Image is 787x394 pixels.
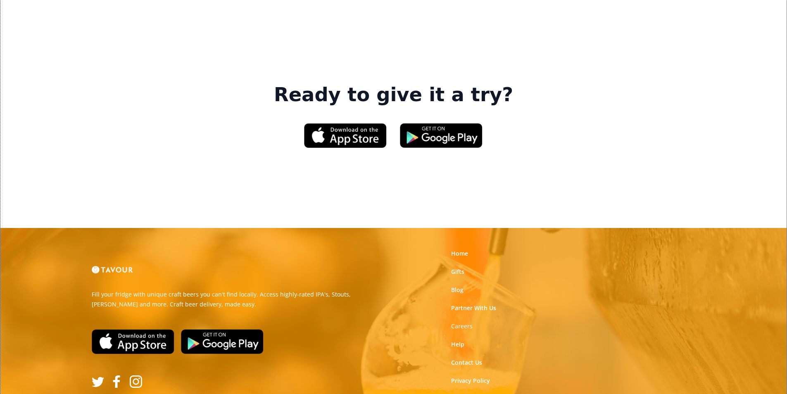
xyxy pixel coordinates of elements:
[92,290,388,309] p: Fill your fridge with unique craft beers you can't find locally. Access highly-rated IPA's, Stout...
[451,358,482,367] a: Contact Us
[451,340,464,349] a: Help
[451,268,464,276] a: Gifts
[451,377,490,385] a: Privacy Policy
[451,322,473,330] a: Careers
[274,83,513,107] strong: Ready to give it a try?
[451,304,496,312] a: Partner With Us
[451,249,468,258] a: Home
[451,286,464,294] a: Blog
